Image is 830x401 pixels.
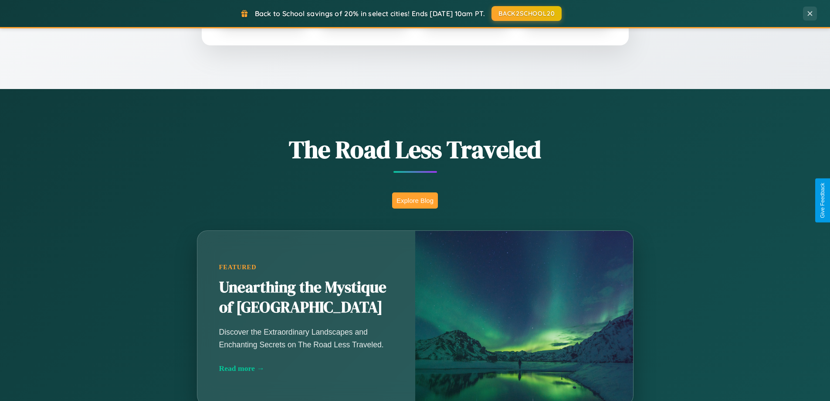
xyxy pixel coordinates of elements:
[219,364,393,373] div: Read more →
[255,9,485,18] span: Back to School savings of 20% in select cities! Ends [DATE] 10am PT.
[820,183,826,218] div: Give Feedback
[392,192,438,209] button: Explore Blog
[219,326,393,350] p: Discover the Extraordinary Landscapes and Enchanting Secrets on The Road Less Traveled.
[154,133,677,166] h1: The Road Less Traveled
[491,6,562,21] button: BACK2SCHOOL20
[219,278,393,318] h2: Unearthing the Mystique of [GEOGRAPHIC_DATA]
[219,264,393,271] div: Featured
